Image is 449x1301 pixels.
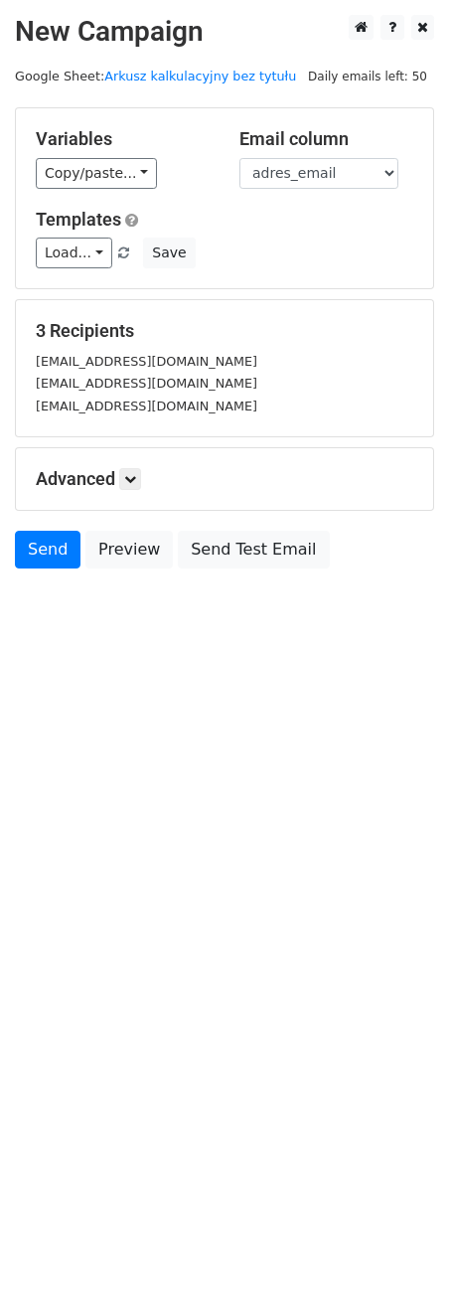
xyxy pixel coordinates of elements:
[350,1206,449,1301] div: Widżet czatu
[36,238,112,268] a: Load...
[36,209,121,230] a: Templates
[36,354,257,369] small: [EMAIL_ADDRESS][DOMAIN_NAME]
[36,320,413,342] h5: 3 Recipients
[36,399,257,413] small: [EMAIL_ADDRESS][DOMAIN_NAME]
[36,128,210,150] h5: Variables
[15,531,80,569] a: Send
[104,69,296,83] a: Arkusz kalkulacyjny bez tytułu
[143,238,195,268] button: Save
[36,376,257,391] small: [EMAIL_ADDRESS][DOMAIN_NAME]
[15,69,296,83] small: Google Sheet:
[36,468,413,490] h5: Advanced
[85,531,173,569] a: Preview
[15,15,434,49] h2: New Campaign
[350,1206,449,1301] iframe: Chat Widget
[36,158,157,189] a: Copy/paste...
[301,66,434,87] span: Daily emails left: 50
[178,531,329,569] a: Send Test Email
[239,128,413,150] h5: Email column
[301,69,434,83] a: Daily emails left: 50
